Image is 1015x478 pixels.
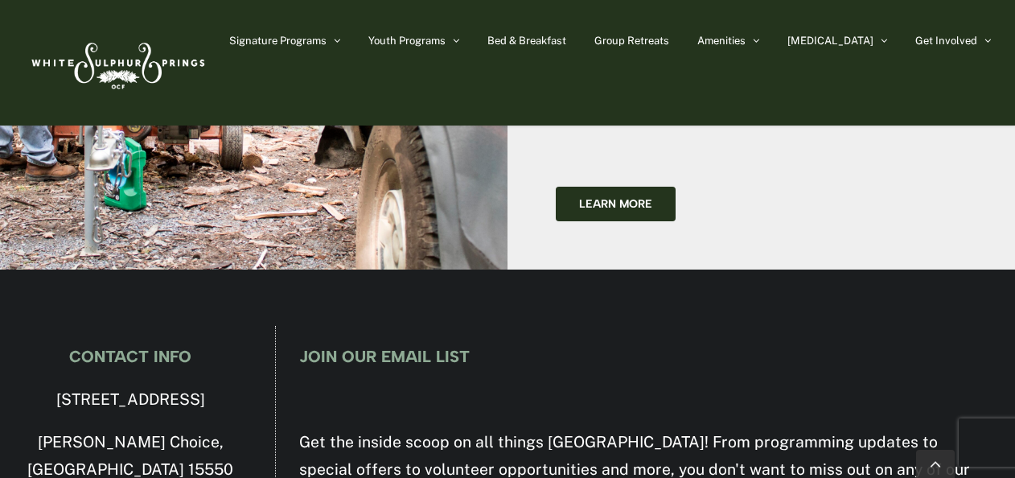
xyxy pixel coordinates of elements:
a: Learn more [556,187,676,221]
span: Learn more [579,197,652,211]
img: White Sulphur Springs Logo [24,25,209,101]
span: Group Retreats [594,35,669,46]
span: Bed & Breakfast [487,35,566,46]
span: [MEDICAL_DATA] [787,35,873,46]
span: Amenities [697,35,746,46]
h4: JOIN OUR EMAIL LIST [299,348,991,365]
p: [STREET_ADDRESS] [24,386,237,414]
span: Get Involved [915,35,977,46]
span: Signature Programs [229,35,327,46]
h4: CONTACT INFO [24,348,237,365]
span: Youth Programs [368,35,446,46]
